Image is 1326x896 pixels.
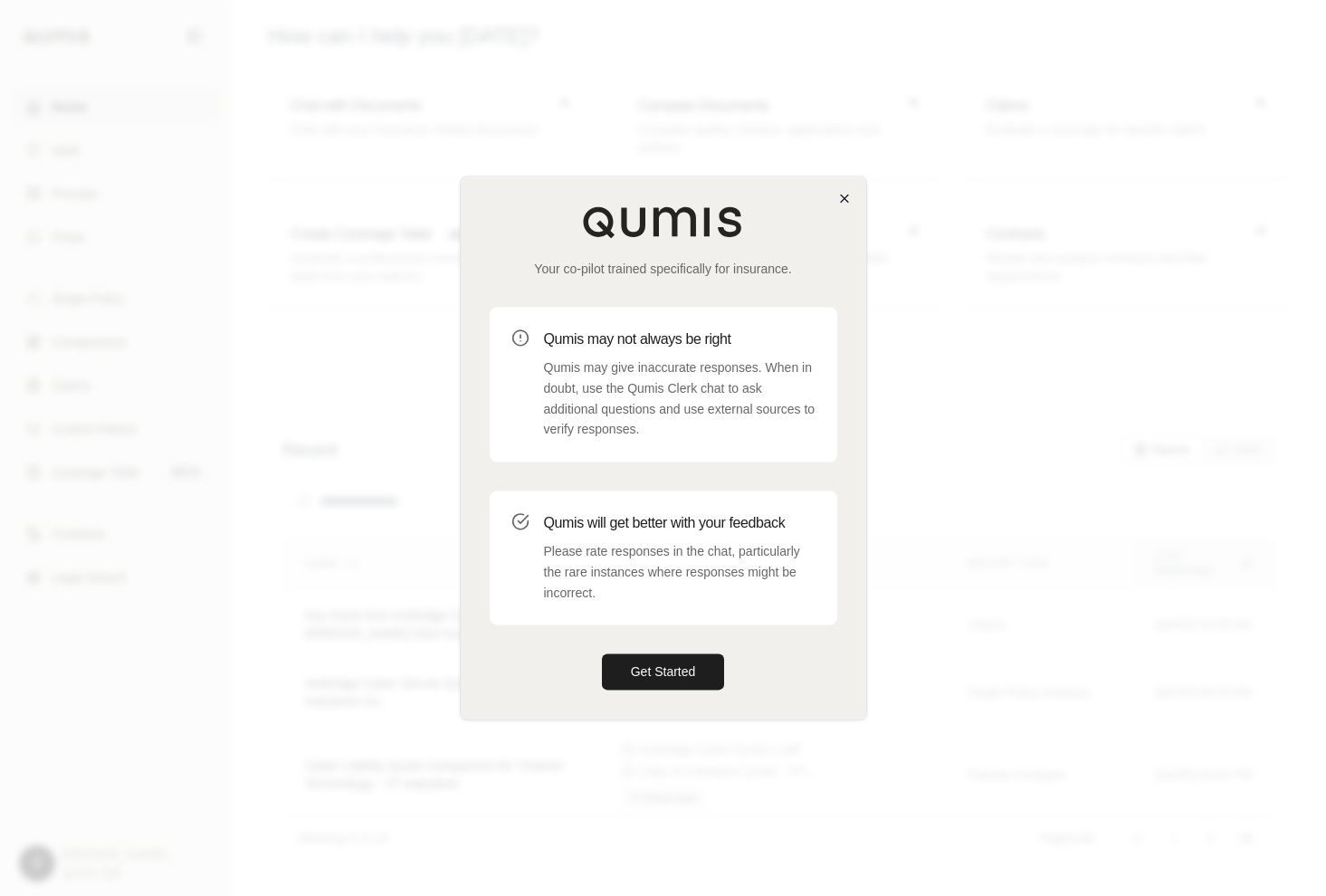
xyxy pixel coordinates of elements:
[544,357,816,440] p: Qumis may give inaccurate responses. When in doubt, use the Qumis Clerk chat to ask additional qu...
[544,541,816,603] p: Please rate responses in the chat, particularly the rare instances where responses might be incor...
[602,654,725,691] button: Get Started
[582,205,745,238] img: Qumis Logo
[490,260,837,278] p: Your co-pilot trained specifically for insurance.
[544,329,816,350] h3: Qumis may not always be right
[544,512,816,534] h3: Qumis will get better with your feedback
